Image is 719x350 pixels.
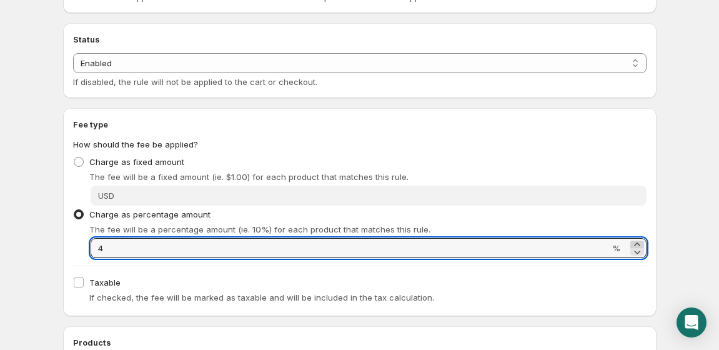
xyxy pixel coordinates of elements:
div: Open Intercom Messenger [677,307,707,337]
span: % [612,243,620,253]
span: Charge as fixed amount [89,157,184,167]
span: If checked, the fee will be marked as taxable and will be included in the tax calculation. [89,292,434,302]
h2: Status [73,33,647,46]
span: If disabled, the rule will not be applied to the cart or checkout. [73,77,317,87]
span: USD [98,191,114,201]
h2: Products [73,336,647,349]
span: Charge as percentage amount [89,209,211,219]
span: How should the fee be applied? [73,139,198,149]
h2: Fee type [73,118,647,131]
p: The fee will be a percentage amount (ie. 10%) for each product that matches this rule. [89,223,647,236]
span: The fee will be a fixed amount (ie. $1.00) for each product that matches this rule. [89,172,409,182]
span: Taxable [89,277,121,287]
